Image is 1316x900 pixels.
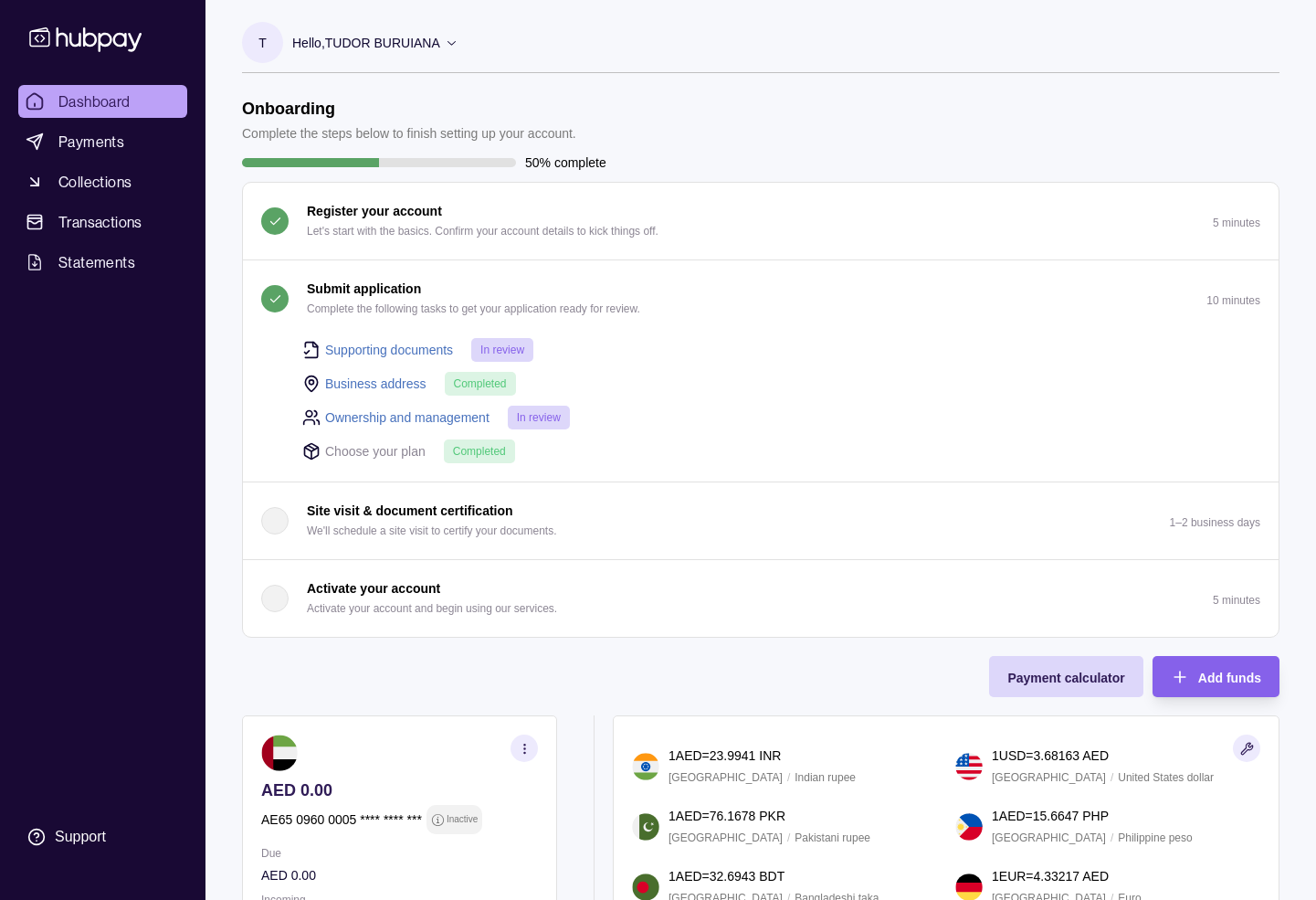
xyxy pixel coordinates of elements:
button: Activate your account Activate your account and begin using our services.5 minutes [243,560,1279,637]
p: Submit application [307,279,421,299]
p: Site visit & document certification [307,501,513,521]
p: [GEOGRAPHIC_DATA] [669,828,783,848]
p: Choose your plan [325,441,426,461]
p: T [258,33,267,53]
span: Collections [58,171,132,193]
span: Payments [58,131,124,153]
p: Register your account [307,201,442,221]
p: 5 minutes [1213,217,1260,229]
p: Pakistani rupee [795,828,870,848]
p: [GEOGRAPHIC_DATA] [992,828,1106,848]
p: 5 minutes [1213,594,1260,607]
div: Support [55,827,106,847]
p: 1 USD = 3.68163 AED [992,746,1109,766]
a: Transactions [18,206,187,238]
p: 50% complete [525,153,606,173]
p: Philippine peso [1118,828,1192,848]
p: We'll schedule a site visit to certify your documents. [307,521,557,541]
p: Activate your account and begin using our services. [307,598,557,619]
p: [GEOGRAPHIC_DATA] [992,768,1106,788]
p: Hello, TUDOR BURUIANA [292,33,440,53]
button: Add funds [1153,656,1279,697]
span: Completed [454,377,507,390]
p: 1 EUR = 4.33217 AED [992,866,1109,886]
a: Business address [325,374,426,394]
a: Supporting documents [325,340,453,360]
button: Submit application Complete the following tasks to get your application ready for review.10 minutes [243,260,1279,337]
button: Site visit & document certification We'll schedule a site visit to certify your documents.1–2 bus... [243,482,1279,559]
p: Inactive [447,810,478,830]
a: Support [18,818,187,856]
p: 1 AED = 32.6943 BDT [669,866,784,886]
a: Dashboard [18,85,187,118]
p: AED 0.00 [261,865,538,885]
p: Let's start with the basics. Confirm your account details to kick things off. [307,221,658,241]
span: In review [480,344,524,356]
span: In review [517,411,561,424]
p: AED 0.00 [261,780,538,800]
p: / [787,828,790,848]
span: Payment calculator [1007,671,1124,685]
a: Payments [18,125,187,158]
img: ph [955,813,983,841]
p: Activate your account [307,578,440,598]
p: / [1111,828,1113,848]
img: in [632,753,659,780]
img: ae [261,735,298,771]
button: Payment calculator [989,656,1142,697]
p: Complete the steps below to finish setting up your account. [242,123,576,143]
img: us [955,753,983,780]
a: Statements [18,246,187,279]
p: / [787,768,790,788]
h1: Onboarding [242,99,576,119]
p: United States dollar [1118,768,1214,788]
p: 1–2 business days [1170,516,1260,529]
p: / [1111,768,1113,788]
span: Dashboard [58,90,131,112]
p: 1 AED = 76.1678 PKR [669,806,785,826]
p: Complete the following tasks to get your application ready for review. [307,299,640,319]
p: Indian rupee [795,768,856,788]
div: Submit application Complete the following tasks to get your application ready for review.10 minutes [243,337,1279,482]
span: Statements [58,251,135,273]
a: Ownership and management [325,408,490,428]
span: Completed [453,445,506,458]
img: pk [632,813,659,841]
button: Register your account Let's start with the basics. Confirm your account details to kick things of... [243,183,1279,259]
p: Due [261,843,538,863]
p: 1 AED = 23.9941 INR [669,746,781,766]
p: 1 AED = 15.6647 PHP [992,806,1109,826]
p: 10 minutes [1206,294,1260,307]
span: Transactions [58,211,142,233]
a: Collections [18,165,187,198]
p: [GEOGRAPHIC_DATA] [669,768,783,788]
span: Add funds [1198,671,1261,685]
